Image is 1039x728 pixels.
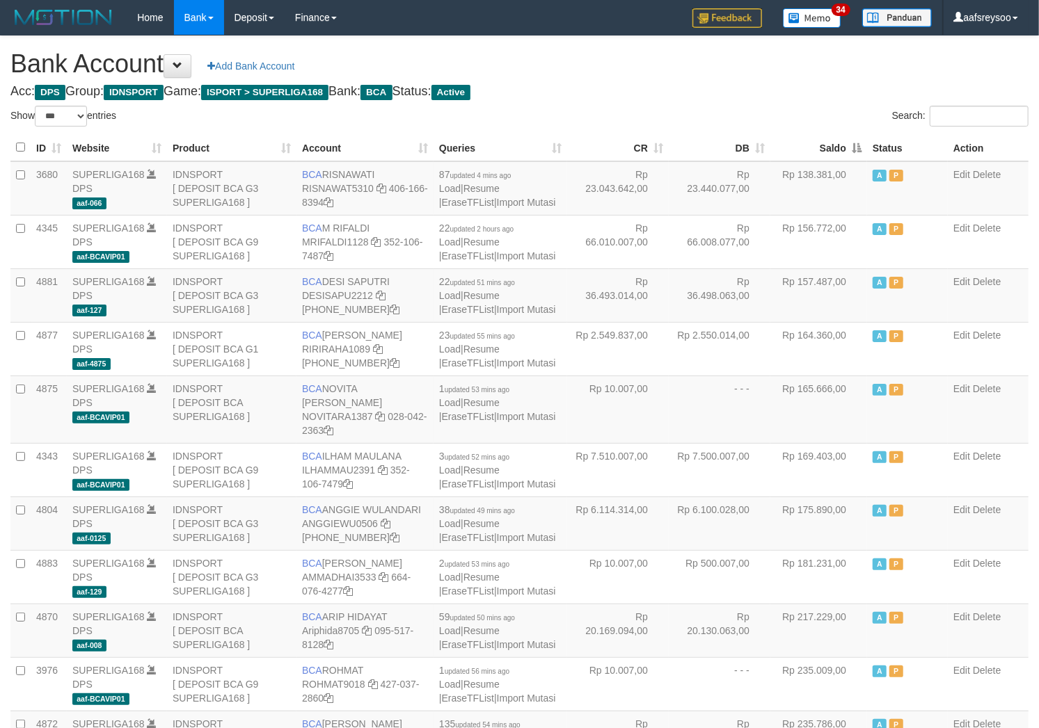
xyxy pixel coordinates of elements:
[31,496,67,550] td: 4804
[567,443,669,496] td: Rp 7.510.007,00
[31,268,67,322] td: 4881
[973,383,1001,394] a: Delete
[948,134,1029,161] th: Action
[439,223,514,234] span: 22
[770,443,867,496] td: Rp 169.403,00
[439,383,509,394] span: 1
[669,657,770,711] td: - - -
[439,665,509,676] span: 1
[167,443,296,496] td: IDNSPORT [ DEPOSIT BCA G9 SUPERLIGA168 ]
[463,572,500,583] a: Resume
[167,496,296,550] td: IDNSPORT [ DEPOSIT BCA G3 SUPERLIGA168 ]
[302,330,322,341] span: BCA
[445,668,509,675] span: updated 56 mins ago
[770,657,867,711] td: Rp 235.009,00
[302,679,365,690] a: ROHMAT9018
[381,518,390,529] a: Copy ANGGIEWU0506 to clipboard
[450,614,515,622] span: updated 50 mins ago
[302,572,376,583] a: AMMADHAI3533
[67,604,167,657] td: DPS
[953,451,970,462] a: Edit
[892,106,1029,127] label: Search:
[873,170,887,181] span: Active
[862,8,932,27] img: panduan.png
[669,134,770,161] th: DB: activate to sort column ascending
[953,504,970,515] a: Edit
[167,161,296,216] td: IDNSPORT [ DEPOSIT BCA G3 SUPERLIGA168 ]
[439,236,461,248] a: Load
[439,169,511,180] span: 87
[72,479,129,491] span: aaf-BCAVIP01
[497,639,556,650] a: Import Mutasi
[302,611,322,622] span: BCA
[973,611,1001,622] a: Delete
[31,443,67,496] td: 4343
[450,279,515,286] span: updated 51 mins ago
[439,290,461,301] a: Load
[296,657,434,711] td: ROHMAT 427-037-2860
[67,134,167,161] th: Website: activate to sort column ascending
[324,197,333,208] a: Copy 4061668394 to clipboard
[439,611,515,622] span: 59
[873,558,887,570] span: Active
[302,343,370,355] a: RIRIRAHA1089
[567,161,669,216] td: Rp 23.043.642,00
[953,611,970,622] a: Edit
[567,322,669,375] td: Rp 2.549.837,00
[10,85,1029,99] h4: Acc: Group: Game: Bank: Status:
[439,451,509,462] span: 3
[439,330,515,341] span: 23
[67,657,167,711] td: DPS
[67,268,167,322] td: DPS
[463,183,500,194] a: Resume
[343,478,353,490] a: Copy 3521067479 to clipboard
[669,215,770,268] td: Rp 66.008.077,00
[770,215,867,268] td: Rp 156.772,00
[973,451,1001,462] a: Delete
[324,250,333,261] a: Copy 3521067487 to clipboard
[31,604,67,657] td: 4870
[302,665,322,676] span: BCA
[67,161,167,216] td: DPS
[567,215,669,268] td: Rp 66.010.007,00
[378,464,388,476] a: Copy ILHAMMAU2391 to clipboard
[450,507,515,515] span: updated 49 mins ago
[72,169,145,180] a: SUPERLIGA168
[10,106,116,127] label: Show entries
[973,558,1001,569] a: Delete
[497,693,556,704] a: Import Mutasi
[439,572,461,583] a: Load
[302,169,322,180] span: BCA
[445,453,509,461] span: updated 52 mins ago
[439,343,461,355] a: Load
[463,343,500,355] a: Resume
[953,383,970,394] a: Edit
[302,290,373,301] a: DESISAPU2212
[439,679,461,690] a: Load
[973,276,1001,287] a: Delete
[442,411,494,422] a: EraseTFList
[669,375,770,443] td: - - -
[31,134,67,161] th: ID: activate to sort column ascending
[439,169,556,208] span: | | |
[360,85,392,100] span: BCA
[302,236,369,248] a: MRIFALDI1128
[450,225,514,233] span: updated 2 hours ago
[567,375,669,443] td: Rp 10.007,00
[953,169,970,180] a: Edit
[362,625,372,636] a: Copy Ariphida8705 to clipboard
[390,357,399,369] a: Copy 4062281611 to clipboard
[889,384,903,396] span: Paused
[72,504,145,515] a: SUPERLIGA168
[669,443,770,496] td: Rp 7.500.007,00
[72,276,145,287] a: SUPERLIGA168
[167,268,296,322] td: IDNSPORT [ DEPOSIT BCA G3 SUPERLIGA168 ]
[463,679,500,690] a: Resume
[873,451,887,463] span: Active
[770,604,867,657] td: Rp 217.229,00
[442,357,494,369] a: EraseTFList
[463,518,500,529] a: Resume
[302,504,322,515] span: BCA
[669,604,770,657] td: Rp 20.130.063,00
[67,215,167,268] td: DPS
